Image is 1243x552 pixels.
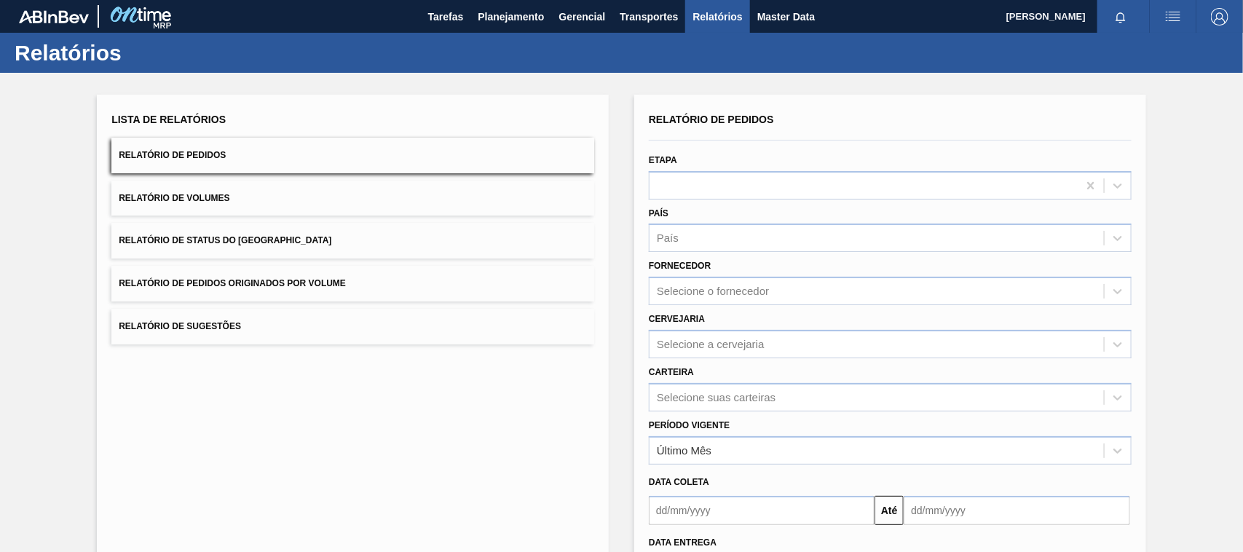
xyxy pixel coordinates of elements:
[649,537,717,548] span: Data entrega
[649,477,709,487] span: Data coleta
[111,138,594,173] button: Relatório de Pedidos
[649,314,705,324] label: Cervejaria
[111,114,226,125] span: Lista de Relatórios
[119,278,346,288] span: Relatório de Pedidos Originados por Volume
[111,309,594,344] button: Relatório de Sugestões
[649,367,694,377] label: Carteira
[649,155,677,165] label: Etapa
[119,150,226,160] span: Relatório de Pedidos
[649,114,774,125] span: Relatório de Pedidos
[1164,8,1182,25] img: userActions
[620,8,678,25] span: Transportes
[19,10,89,23] img: TNhmsLtSVTkK8tSr43FrP2fwEKptu5GPRR3wAAAABJRU5ErkJggg==
[1097,7,1144,27] button: Notificações
[428,8,464,25] span: Tarefas
[559,8,606,25] span: Gerencial
[1211,8,1228,25] img: Logout
[757,8,815,25] span: Master Data
[111,223,594,259] button: Relatório de Status do [GEOGRAPHIC_DATA]
[692,8,742,25] span: Relatórios
[119,235,331,245] span: Relatório de Status do [GEOGRAPHIC_DATA]
[649,496,875,525] input: dd/mm/yyyy
[875,496,904,525] button: Até
[111,181,594,216] button: Relatório de Volumes
[119,321,241,331] span: Relatório de Sugestões
[657,285,769,298] div: Selecione o fornecedor
[649,208,668,218] label: País
[657,232,679,245] div: País
[904,496,1129,525] input: dd/mm/yyyy
[657,391,776,403] div: Selecione suas carteiras
[15,44,273,61] h1: Relatórios
[119,193,229,203] span: Relatório de Volumes
[478,8,544,25] span: Planejamento
[111,266,594,301] button: Relatório de Pedidos Originados por Volume
[657,338,765,350] div: Selecione a cervejaria
[649,420,730,430] label: Período Vigente
[657,444,711,457] div: Último Mês
[649,261,711,271] label: Fornecedor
